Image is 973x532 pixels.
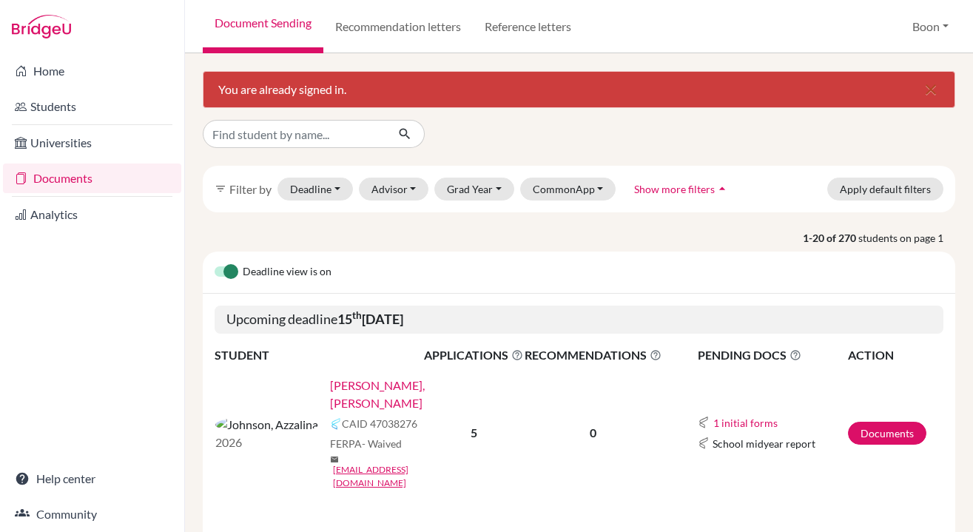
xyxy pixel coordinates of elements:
[634,183,715,195] span: Show more filters
[342,416,417,431] span: CAID 47038276
[3,164,181,193] a: Documents
[203,71,955,108] div: You are already signed in.
[713,436,815,451] span: School midyear report
[203,120,386,148] input: Find student by name...
[215,306,943,334] h5: Upcoming deadline
[333,463,434,490] a: [EMAIL_ADDRESS][DOMAIN_NAME]
[471,425,477,440] b: 5
[215,434,318,451] p: 2026
[243,263,331,281] span: Deadline view is on
[3,92,181,121] a: Students
[622,178,742,201] button: Show more filtersarrow_drop_up
[277,178,353,201] button: Deadline
[858,230,955,246] span: students on page 1
[229,182,272,196] span: Filter by
[715,181,730,196] i: arrow_drop_up
[698,417,710,428] img: Common App logo
[848,422,926,445] a: Documents
[803,230,858,246] strong: 1-20 of 270
[847,346,943,365] th: ACTION
[337,311,403,327] b: 15 [DATE]
[3,464,181,494] a: Help center
[3,499,181,529] a: Community
[520,178,616,201] button: CommonApp
[215,183,226,195] i: filter_list
[215,346,423,365] th: STUDENT
[362,437,402,450] span: - Waived
[3,128,181,158] a: Universities
[698,346,846,364] span: PENDING DOCS
[330,418,342,430] img: Common App logo
[525,346,661,364] span: RECOMMENDATIONS
[424,346,523,364] span: APPLICATIONS
[3,56,181,86] a: Home
[330,436,402,451] span: FERPA
[525,424,661,442] p: 0
[359,178,429,201] button: Advisor
[906,13,955,41] button: Boon
[3,200,181,229] a: Analytics
[215,416,318,434] img: Johnson, Azzalina
[827,178,943,201] button: Apply default filters
[922,81,940,98] i: close
[713,414,778,431] button: 1 initial forms
[330,455,339,464] span: mail
[907,72,955,107] button: Close
[330,377,434,412] a: [PERSON_NAME], [PERSON_NAME]
[12,15,71,38] img: Bridge-U
[434,178,514,201] button: Grad Year
[352,309,362,321] sup: th
[698,437,710,449] img: Common App logo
